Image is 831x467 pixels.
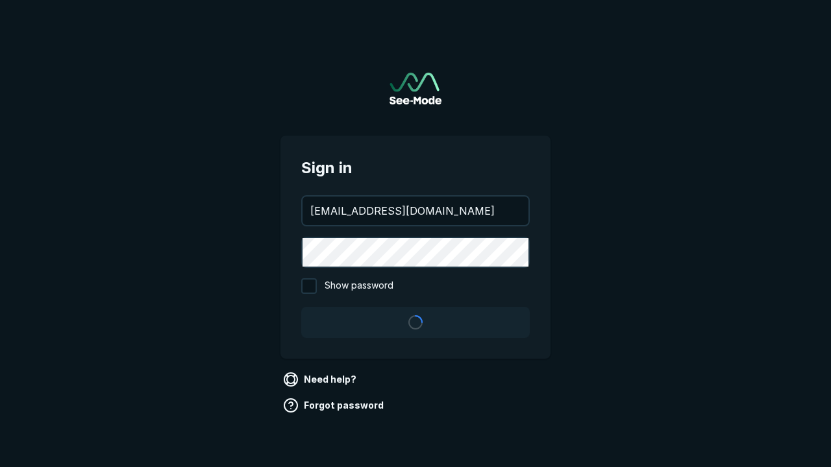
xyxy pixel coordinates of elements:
span: Sign in [301,156,530,180]
a: Go to sign in [390,73,441,104]
img: See-Mode Logo [390,73,441,104]
a: Forgot password [280,395,389,416]
span: Show password [325,278,393,294]
input: your@email.com [303,197,528,225]
a: Need help? [280,369,362,390]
